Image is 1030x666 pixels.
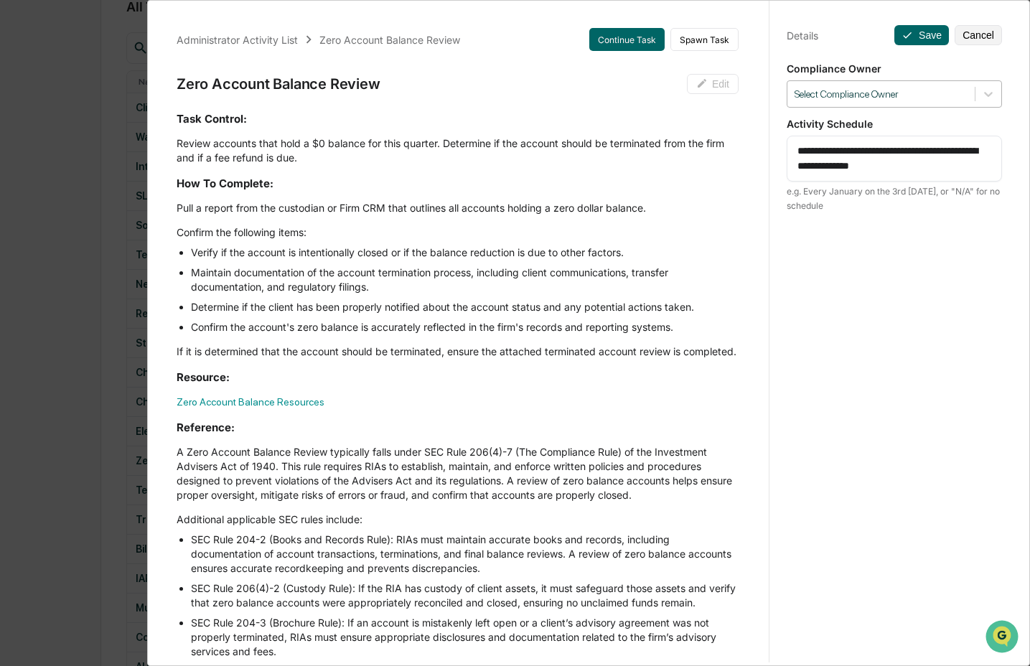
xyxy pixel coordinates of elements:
[14,210,26,221] div: 🔎
[894,25,949,45] button: Save
[49,124,182,136] div: We're available if you need us!
[14,182,26,194] div: 🖐️
[9,175,98,201] a: 🖐️Preclearance
[244,114,261,131] button: Start new chat
[191,581,739,610] li: SEC Rule 206(4)-2 (Custody Rule): If the RIA has custody of client assets, it must safeguard thos...
[14,30,261,53] p: How can we help?
[177,225,739,240] p: Confirm the following items:
[787,118,1002,130] p: Activity Schedule
[177,421,235,434] strong: Reference:
[319,34,460,46] div: Zero Account Balance Review
[98,175,184,201] a: 🗄️Attestations
[143,243,174,254] span: Pylon
[177,75,380,93] div: Zero Account Balance Review
[787,62,1002,75] p: Compliance Owner
[101,243,174,254] a: Powered byPylon
[177,396,324,408] a: Zero Account Balance Resources
[191,266,739,294] li: Maintain documentation of the account termination process, including client communications, trans...
[9,202,96,228] a: 🔎Data Lookup
[29,181,93,195] span: Preclearance
[177,112,247,126] strong: Task Control:
[191,300,739,314] li: Determine if the client has been properly notified about the account status and any potential act...
[14,110,40,136] img: 1746055101610-c473b297-6a78-478c-a979-82029cc54cd1
[177,344,739,359] p: If it is determined that the account should be terminated, ensure the attached terminated account...
[984,619,1023,657] iframe: Open customer support
[177,34,298,46] div: Administrator Activity List
[118,181,178,195] span: Attestations
[29,208,90,222] span: Data Lookup
[104,182,116,194] div: 🗄️
[787,184,1002,213] div: e.g. Every January on the 3rd [DATE], or "N/A" for no schedule
[191,533,739,576] li: SEC Rule 204-2 (Books and Records Rule): RIAs must maintain accurate books and records, including...
[191,616,739,659] li: SEC Rule 204-3 (Brochure Rule): If an account is mistakenly left open or a client’s advisory agre...
[687,74,739,94] button: Edit
[177,136,739,165] p: Review accounts that hold a $0 balance for this quarter. Determine if the account should be termi...
[177,445,739,502] p: A Zero Account Balance Review typically falls under SEC Rule 206(4)-7 (The Compliance Rule) of th...
[177,177,273,190] strong: How To Complete:
[787,29,818,42] div: Details
[670,28,739,51] button: Spawn Task
[191,320,739,334] li: Confirm the account's zero balance is accurately reflected in the firm's records and reporting sy...
[191,245,739,260] li: Verify if the account is intentionally closed or if the balance reduction is due to other factors.
[49,110,235,124] div: Start new chat
[589,28,665,51] button: Continue Task
[955,25,1002,45] button: Cancel
[177,370,230,384] strong: Resource:
[177,201,739,215] p: Pull a report from the custodian or Firm CRM that outlines all accounts holding a zero dollar bal...
[177,512,739,527] p: Additional applicable SEC rules include:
